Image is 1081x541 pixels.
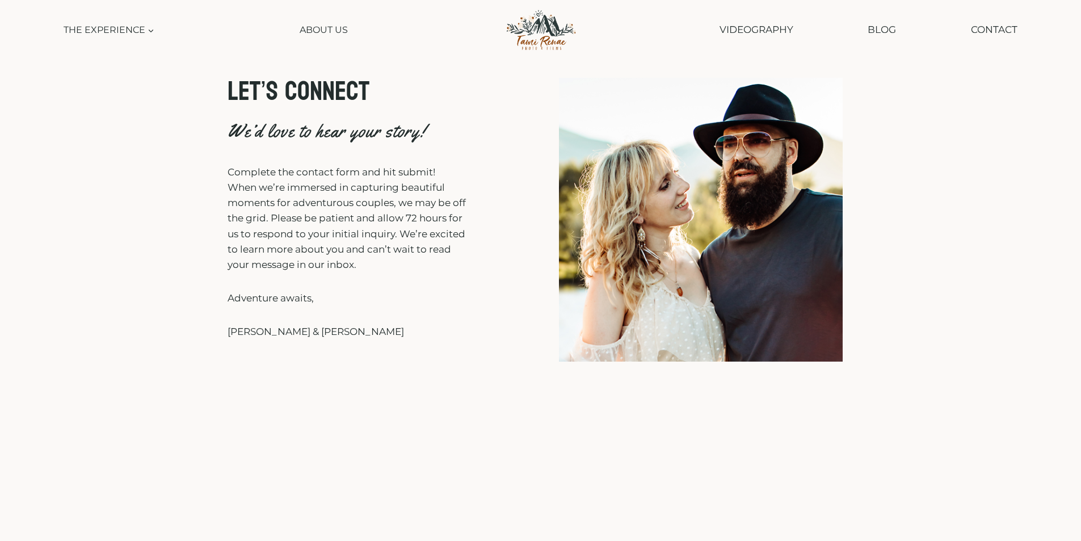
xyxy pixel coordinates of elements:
p: [PERSON_NAME] & [PERSON_NAME] [228,324,466,339]
p: Adventure awaits, [228,291,466,306]
a: About Us [295,17,354,43]
h4: We’d love to hear your story! [228,119,466,156]
button: Child menu of The Experience [58,17,159,43]
a: Blog [862,15,902,44]
h1: LET’S CONNECT [228,78,466,105]
nav: Primary [58,17,354,43]
p: Complete the contact form and hit submit! When we’re immersed in capturing beautiful moments for ... [228,165,466,272]
a: Contact [965,15,1023,44]
a: Videography [713,15,798,44]
nav: Secondary [713,15,1023,44]
img: Tami Renae Photo & Films Logo [494,6,587,53]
